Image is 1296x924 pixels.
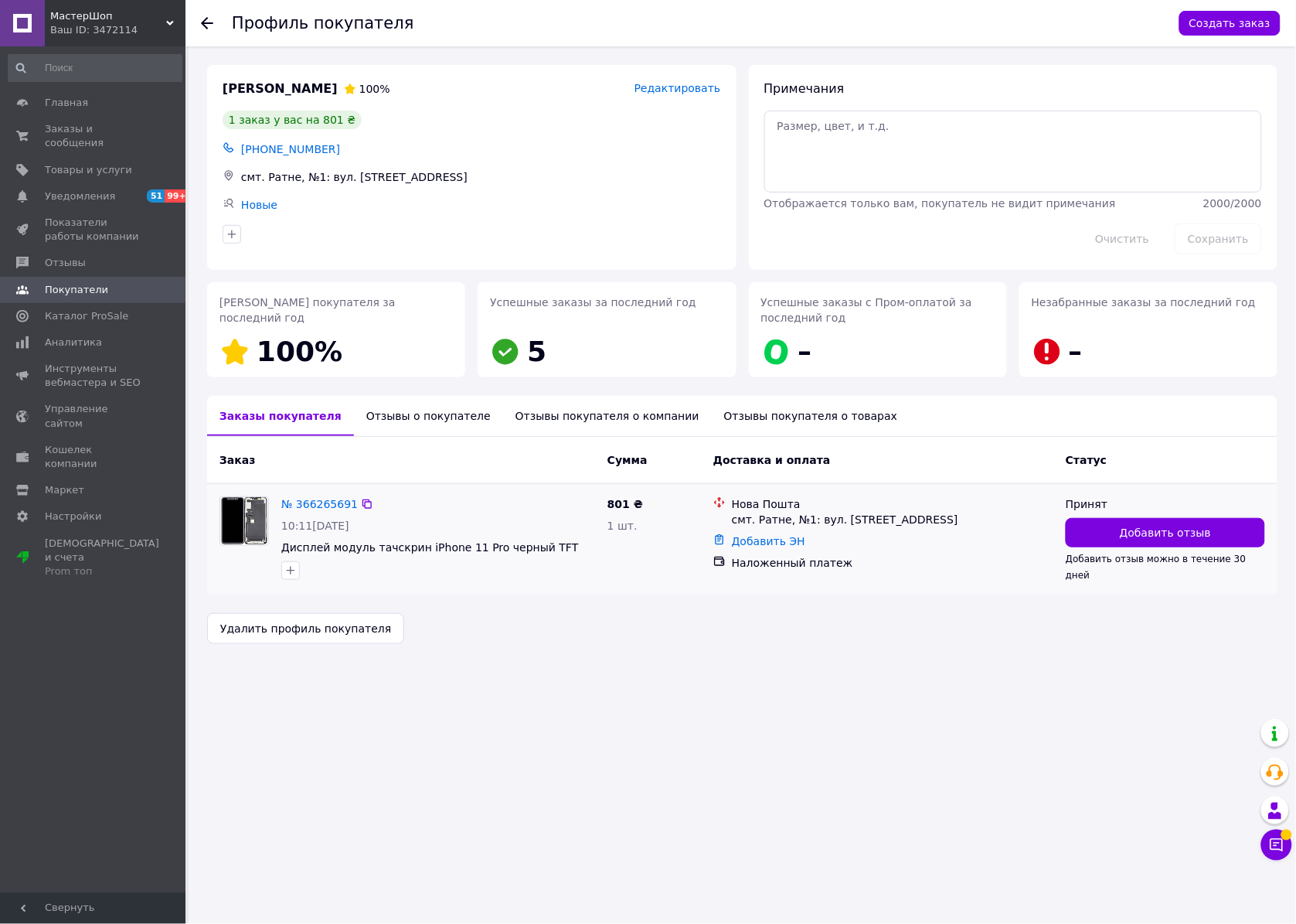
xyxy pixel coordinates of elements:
div: 1 заказ у вас на 801 ₴ [223,111,362,129]
div: Принят [1066,496,1265,512]
span: – [1069,336,1083,367]
span: [PERSON_NAME] [223,80,338,98]
span: – [798,336,812,367]
span: Добавить отзыв можно в течение 30 дней [1066,554,1246,580]
span: Незабранные заказы за последний год [1032,296,1256,309]
a: № 366265691 [281,498,358,510]
div: смт. Ратне, №1: вул. [STREET_ADDRESS] [238,166,724,188]
span: Сумма [607,454,648,466]
span: [PHONE_NUMBER] [241,143,340,155]
span: Покупатели [45,283,108,297]
div: Наложенный платеж [732,555,1053,571]
span: Отображается только вам, покупатель не видит примечания [764,197,1116,210]
a: Новые [241,199,277,211]
span: Управление сайтом [45,402,143,430]
input: Поиск [8,54,182,82]
span: 51 [147,189,165,203]
div: Prom топ [45,564,159,578]
span: Каталог ProSale [45,309,128,323]
div: Ваш ID: 3472114 [50,23,185,37]
span: Уведомления [45,189,115,203]
span: Заказ [219,454,255,466]
span: Редактировать [634,82,721,94]
span: Товары и услуги [45,163,132,177]
span: Показатели работы компании [45,216,143,244]
span: 5 [527,336,546,367]
span: Примечания [764,81,845,96]
div: Отзывы покупателя о компании [503,396,712,436]
h1: Профиль покупателя [232,14,414,32]
span: Успешные заказы за последний год [490,296,696,309]
span: Главная [45,96,88,110]
span: 1 шт. [607,520,638,532]
button: Чат с покупателем [1261,830,1292,861]
img: Фото товару [221,497,268,545]
span: 2000 / 2000 [1203,197,1262,210]
div: Отзывы о покупателе [354,396,503,436]
div: Нова Пошта [732,496,1053,512]
span: Добавить отзыв [1120,525,1211,540]
span: Кошелек компании [45,443,143,471]
button: Добавить отзыв [1066,518,1265,547]
span: Успешные заказы с Пром-оплатой за последний год [761,296,972,324]
div: Вернуться назад [201,15,213,31]
span: Доставка и оплата [713,454,831,466]
a: Добавить ЭН [732,535,805,547]
span: Инструменты вебмастера и SEO [45,362,143,390]
span: 100% [257,336,342,367]
span: Настройки [45,510,101,523]
span: МастерШоп [50,9,166,23]
a: Фото товару [219,496,269,546]
button: Удалить профиль покупателя [207,613,404,644]
span: 10:11[DATE] [281,520,349,532]
span: 801 ₴ [607,498,643,510]
span: 99+ [165,189,190,203]
span: Заказы и сообщения [45,122,143,150]
a: Дисплей модуль тачскрин iPhone 11 Pro черный TFT [281,541,579,554]
div: смт. Ратне, №1: вул. [STREET_ADDRESS] [732,512,1053,527]
button: Создать заказ [1179,11,1281,36]
span: 100% [359,83,390,95]
span: Отзывы [45,256,86,270]
span: [DEMOGRAPHIC_DATA] и счета [45,537,159,579]
span: Аналитика [45,336,102,349]
div: Заказы покупателя [207,396,354,436]
span: Маркет [45,483,84,497]
span: Статус [1066,454,1107,466]
span: [PERSON_NAME] покупателя за последний год [219,296,396,324]
div: Отзывы покупателя о товарах [712,396,910,436]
